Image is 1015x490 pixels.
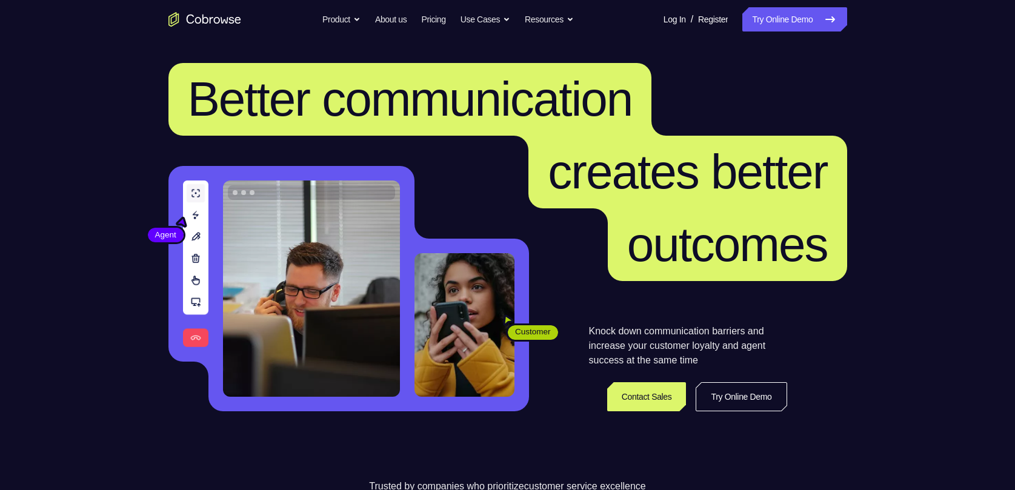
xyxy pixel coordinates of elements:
[696,382,787,411] a: Try Online Demo
[188,72,633,126] span: Better communication
[742,7,847,31] a: Try Online Demo
[461,7,510,31] button: Use Cases
[698,7,728,31] a: Register
[607,382,687,411] a: Contact Sales
[548,145,827,199] span: creates better
[589,324,787,368] p: Knock down communication barriers and increase your customer loyalty and agent success at the sam...
[414,253,514,397] img: A customer holding their phone
[223,180,400,397] img: A customer support agent talking on the phone
[691,12,693,27] span: /
[664,7,686,31] a: Log In
[168,12,241,27] a: Go to the home page
[421,7,445,31] a: Pricing
[525,7,574,31] button: Resources
[627,217,828,271] span: outcomes
[375,7,407,31] a: About us
[322,7,361,31] button: Product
